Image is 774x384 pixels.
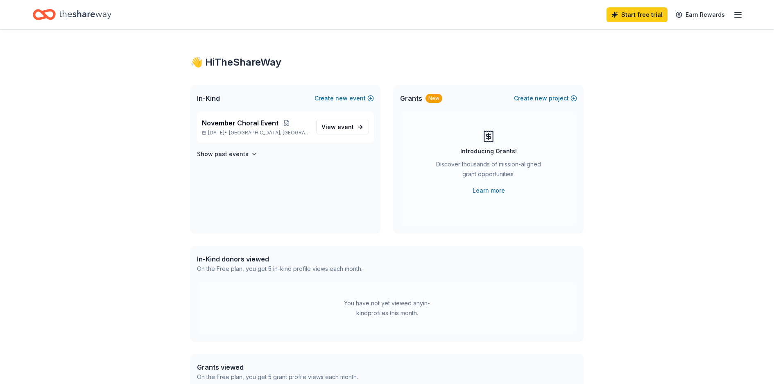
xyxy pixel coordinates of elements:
div: In-Kind donors viewed [197,254,362,264]
h4: Show past events [197,149,249,159]
div: You have not yet viewed any in-kind profiles this month. [336,298,438,318]
button: Createnewproject [514,93,577,103]
a: View event [316,120,369,134]
span: Grants [400,93,422,103]
div: Discover thousands of mission-aligned grant opportunities. [433,159,544,182]
a: Learn more [473,186,505,195]
div: On the Free plan, you get 5 grant profile views each month. [197,372,358,382]
span: event [337,123,354,130]
a: Start free trial [607,7,668,22]
div: 👋 Hi TheShareWay [190,56,584,69]
button: Createnewevent [315,93,374,103]
p: [DATE] • [202,130,310,136]
button: Show past events [197,149,258,159]
a: Earn Rewards [671,7,730,22]
span: new [335,93,348,103]
a: Home [33,5,111,24]
span: View [321,122,354,132]
span: In-Kind [197,93,220,103]
div: Grants viewed [197,362,358,372]
span: new [535,93,547,103]
span: [GEOGRAPHIC_DATA], [GEOGRAPHIC_DATA] [229,130,310,136]
div: On the Free plan, you get 5 in-kind profile views each month. [197,264,362,274]
div: New [425,94,442,103]
span: November Choral Event [202,118,278,128]
div: Introducing Grants! [460,146,517,156]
